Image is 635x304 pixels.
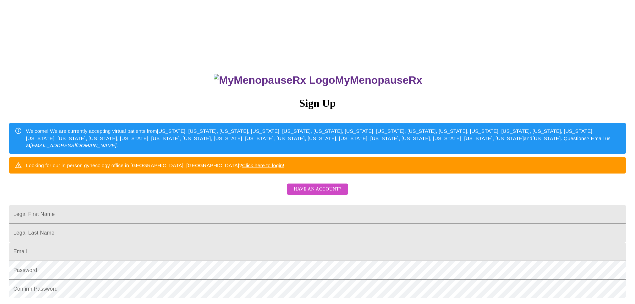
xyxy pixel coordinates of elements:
h3: Sign Up [9,97,626,109]
img: MyMenopauseRx Logo [214,74,335,86]
div: Looking for our in person gynecology office in [GEOGRAPHIC_DATA], [GEOGRAPHIC_DATA]? [26,159,284,172]
h3: MyMenopauseRx [10,74,626,86]
div: Welcome! We are currently accepting virtual patients from [US_STATE], [US_STATE], [US_STATE], [US... [26,125,620,151]
span: Have an account? [294,185,341,194]
a: Click here to login! [242,163,284,168]
a: Have an account? [285,191,350,197]
em: [EMAIL_ADDRESS][DOMAIN_NAME] [30,142,117,148]
button: Have an account? [287,184,348,195]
